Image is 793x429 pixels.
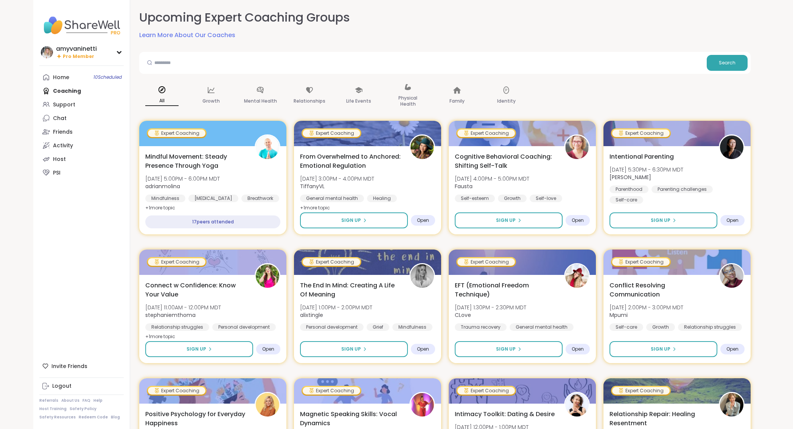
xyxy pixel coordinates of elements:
[300,304,372,311] span: [DATE] 1:00PM - 2:00PM MDT
[496,346,516,353] span: Sign Up
[39,415,76,420] a: Safety Resources
[612,258,670,266] div: Expert Coaching
[39,359,124,373] div: Invite Friends
[300,175,374,183] span: [DATE] 3:00PM - 4:00PM MDT
[392,323,432,331] div: Mindfulness
[39,398,58,403] a: Referrals
[148,387,205,395] div: Expert Coaching
[145,281,246,299] span: Connect w Confidence: Know Your Value
[39,98,124,111] a: Support
[300,183,325,190] b: TiffanyVL
[256,264,279,288] img: stephaniemthoma
[145,410,246,428] span: Positive Psychology for Everyday Happiness
[303,258,360,266] div: Expert Coaching
[300,281,401,299] span: The End In Mind: Creating A Life Of Meaning
[449,97,465,106] p: Family
[610,341,717,357] button: Sign Up
[79,415,108,420] a: Redeem Code
[720,264,743,288] img: Mpumi
[145,311,196,319] b: stephaniemthoma
[70,406,96,412] a: Safety Policy
[572,346,584,352] span: Open
[455,341,563,357] button: Sign Up
[651,346,670,353] span: Sign Up
[53,115,67,122] div: Chat
[53,74,69,81] div: Home
[145,96,179,106] p: All
[610,304,683,311] span: [DATE] 2:00PM - 3:00PM MDT
[498,195,527,202] div: Growth
[145,215,280,228] div: 17 peers attended
[39,406,67,412] a: Host Training
[39,379,124,393] a: Logout
[53,156,66,163] div: Host
[39,70,124,84] a: Home10Scheduled
[256,393,279,417] img: draymee
[646,323,675,331] div: Growth
[417,217,429,223] span: Open
[457,258,515,266] div: Expert Coaching
[53,169,61,177] div: PSI
[610,410,711,428] span: Relationship Repair: Healing Resentment
[300,212,408,228] button: Sign Up
[678,323,742,331] div: Relationship struggles
[565,264,589,288] img: CLove
[726,217,739,223] span: Open
[111,415,120,420] a: Blog
[148,258,205,266] div: Expert Coaching
[410,264,434,288] img: alixtingle
[39,111,124,125] a: Chat
[244,97,277,106] p: Mental Health
[612,129,670,137] div: Expert Coaching
[145,304,221,311] span: [DATE] 11:00AM - 12:00PM MDT
[241,195,279,202] div: Breathwork
[610,281,711,299] span: Conflict Resolving Communication
[139,31,235,40] a: Learn More About Our Coaches
[497,97,516,106] p: Identity
[145,183,180,190] b: adrianmolina
[41,46,53,58] img: amyvaninetti
[262,346,274,352] span: Open
[496,217,516,224] span: Sign Up
[530,195,562,202] div: Self-love
[651,217,670,224] span: Sign Up
[455,311,471,319] b: CLove
[63,53,94,60] span: Pro Member
[300,195,364,202] div: General mental health
[610,152,674,161] span: Intentional Parenting
[457,387,515,395] div: Expert Coaching
[341,346,361,353] span: Sign Up
[652,186,713,193] div: Parenting challenges
[610,186,648,193] div: Parenthood
[256,136,279,159] img: adrianmolina
[610,212,717,228] button: Sign Up
[145,341,253,357] button: Sign Up
[565,393,589,417] img: JuliaSatterlee
[572,217,584,223] span: Open
[145,175,220,183] span: [DATE] 5:00PM - 6:00PM MDT
[82,398,90,403] a: FAQ
[367,323,389,331] div: Grief
[303,387,360,395] div: Expert Coaching
[53,142,73,150] div: Activity
[39,166,124,179] a: PSI
[726,346,739,352] span: Open
[391,94,424,109] p: Physical Health
[455,304,526,311] span: [DATE] 1:30PM - 2:30PM MDT
[341,217,361,224] span: Sign Up
[346,97,371,106] p: Life Events
[455,410,555,419] span: Intimacy Toolkit: Dating & Desire
[39,12,124,39] img: ShareWell Nav Logo
[93,74,122,80] span: 10 Scheduled
[39,139,124,152] a: Activity
[145,323,209,331] div: Relationship struggles
[93,398,103,403] a: Help
[565,136,589,159] img: Fausta
[188,195,238,202] div: [MEDICAL_DATA]
[52,382,72,390] div: Logout
[417,346,429,352] span: Open
[53,101,75,109] div: Support
[300,323,364,331] div: Personal development
[510,323,574,331] div: General mental health
[610,311,628,319] b: Mpumi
